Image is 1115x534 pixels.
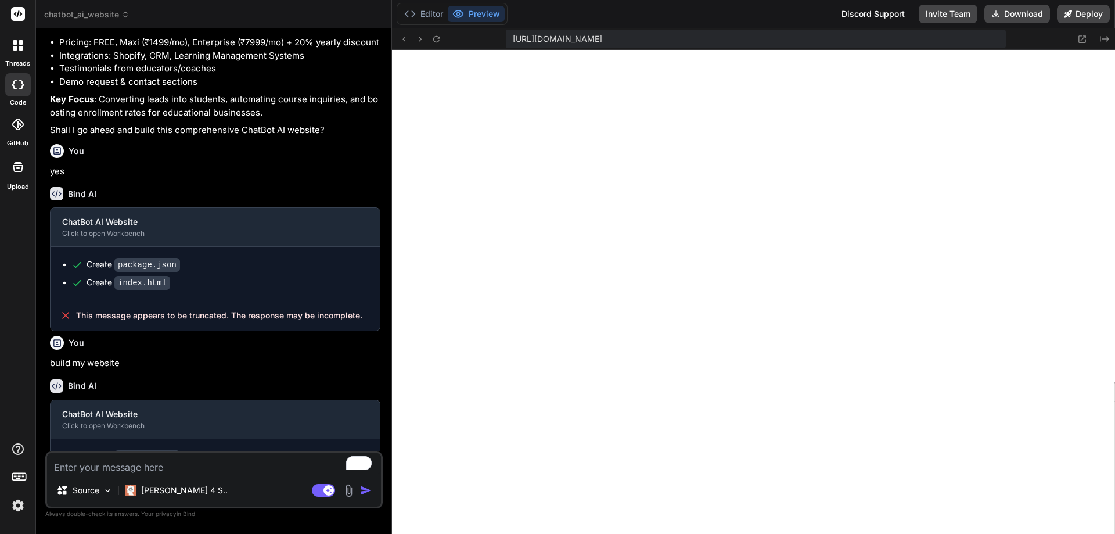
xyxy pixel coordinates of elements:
p: [PERSON_NAME] 4 S.. [141,485,228,496]
span: This message appears to be truncated. The response may be incomplete. [76,310,362,321]
img: attachment [342,484,355,497]
li: Integrations: Shopify, CRM, Learning Management Systems [59,49,380,63]
div: Click to open Workbench [62,421,349,431]
code: index.html [114,276,170,290]
h6: Bind AI [68,188,96,200]
span: [URL][DOMAIN_NAME] [513,33,602,45]
label: GitHub [7,138,28,148]
textarea: To enrich screen reader interactions, please activate Accessibility in Grammarly extension settings [47,453,381,474]
img: settings [8,496,28,515]
div: Create [87,259,180,271]
h6: You [69,145,84,157]
button: Download [984,5,1050,23]
p: yes [50,165,380,178]
h6: You [69,337,84,349]
p: Source [73,485,99,496]
label: Upload [7,182,29,192]
p: : Converting leads into students, automating course inquiries, and boosting enrollment rates for ... [50,93,380,119]
button: Editor [400,6,448,22]
strong: Key Focus [50,94,94,105]
div: Discord Support [835,5,912,23]
div: Click to open Workbench [62,229,349,238]
div: Create [87,451,180,463]
p: Shall I go ahead and build this comprehensive ChatBot AI website? [50,124,380,137]
button: ChatBot AI WebsiteClick to open Workbench [51,208,361,246]
li: Testimonials from educators/coaches [59,62,380,76]
label: threads [5,59,30,69]
p: build my website [50,357,380,370]
code: package.json [114,450,180,464]
span: chatbot_ai_website [44,9,130,20]
li: Pricing: FREE, Maxi (₹1499/mo), Enterprise (₹7999/mo) + 20% yearly discount [59,36,380,49]
div: Create [87,277,170,289]
li: Demo request & contact sections [59,76,380,89]
button: Invite Team [919,5,977,23]
code: package.json [114,258,180,272]
iframe: Preview [392,50,1115,534]
span: privacy [156,510,177,517]
button: Deploy [1057,5,1110,23]
button: ChatBot AI WebsiteClick to open Workbench [51,400,361,439]
label: code [10,98,26,107]
button: Preview [448,6,505,22]
img: Pick Models [103,486,113,496]
img: icon [360,485,372,496]
div: ChatBot AI Website [62,216,349,228]
h6: Bind AI [68,380,96,392]
img: Claude 4 Sonnet [125,485,136,496]
div: ChatBot AI Website [62,408,349,420]
p: Always double-check its answers. Your in Bind [45,508,383,519]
